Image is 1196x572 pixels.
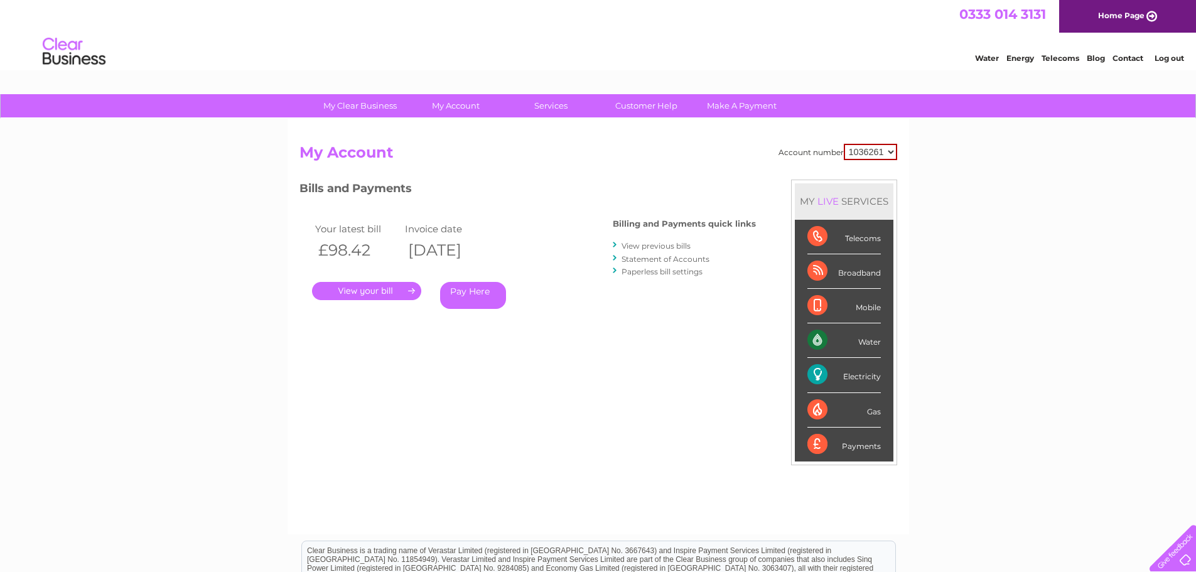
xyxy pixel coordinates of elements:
[499,94,603,117] a: Services
[807,254,881,289] div: Broadband
[807,220,881,254] div: Telecoms
[1155,53,1184,63] a: Log out
[42,33,106,71] img: logo.png
[613,219,756,229] h4: Billing and Payments quick links
[1087,53,1105,63] a: Blog
[404,94,507,117] a: My Account
[595,94,698,117] a: Customer Help
[807,393,881,428] div: Gas
[1006,53,1034,63] a: Energy
[1042,53,1079,63] a: Telecoms
[402,220,492,237] td: Invoice date
[622,254,709,264] a: Statement of Accounts
[299,144,897,168] h2: My Account
[622,241,691,251] a: View previous bills
[312,237,402,263] th: £98.42
[690,94,794,117] a: Make A Payment
[402,237,492,263] th: [DATE]
[1112,53,1143,63] a: Contact
[312,220,402,237] td: Your latest bill
[308,94,412,117] a: My Clear Business
[778,144,897,160] div: Account number
[807,428,881,461] div: Payments
[807,358,881,392] div: Electricity
[807,289,881,323] div: Mobile
[975,53,999,63] a: Water
[815,195,841,207] div: LIVE
[795,183,893,219] div: MY SERVICES
[440,282,506,309] a: Pay Here
[299,180,756,202] h3: Bills and Payments
[622,267,703,276] a: Paperless bill settings
[807,323,881,358] div: Water
[959,6,1046,22] a: 0333 014 3131
[302,7,895,61] div: Clear Business is a trading name of Verastar Limited (registered in [GEOGRAPHIC_DATA] No. 3667643...
[312,282,421,300] a: .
